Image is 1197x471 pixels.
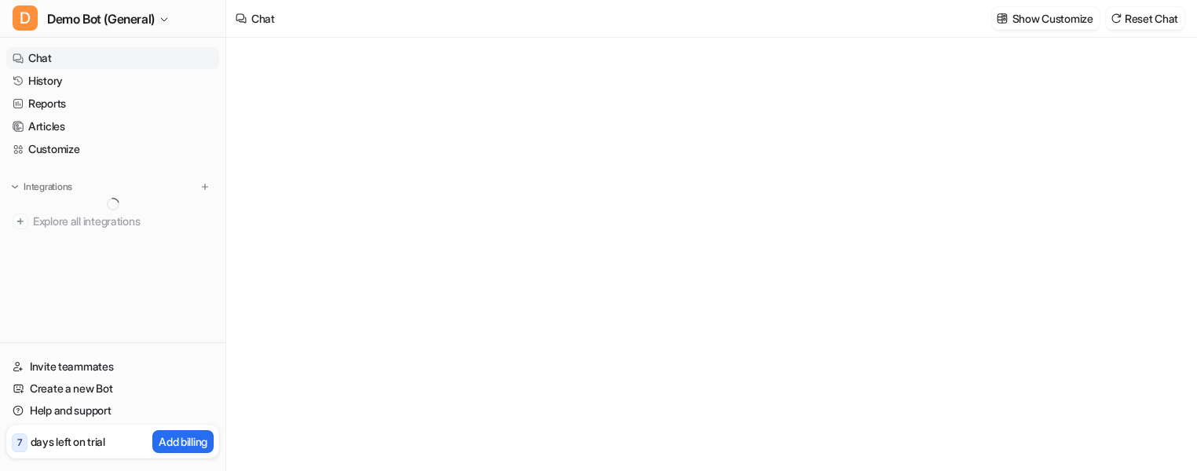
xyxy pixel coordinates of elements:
[6,400,219,422] a: Help and support
[997,13,1008,24] img: customize
[1111,13,1122,24] img: reset
[33,209,213,234] span: Explore all integrations
[159,433,207,450] p: Add billing
[1012,10,1093,27] p: Show Customize
[6,70,219,92] a: History
[6,93,219,115] a: Reports
[6,47,219,69] a: Chat
[17,436,22,450] p: 7
[6,356,219,378] a: Invite teammates
[13,214,28,229] img: explore all integrations
[199,181,210,192] img: menu_add.svg
[47,8,155,30] span: Demo Bot (General)
[6,179,77,195] button: Integrations
[13,5,38,31] span: D
[31,433,105,450] p: days left on trial
[1106,7,1184,30] button: Reset Chat
[6,138,219,160] a: Customize
[6,115,219,137] a: Articles
[6,210,219,232] a: Explore all integrations
[152,430,214,453] button: Add billing
[24,181,72,193] p: Integrations
[6,378,219,400] a: Create a new Bot
[251,10,275,27] div: Chat
[992,7,1100,30] button: Show Customize
[9,181,20,192] img: expand menu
